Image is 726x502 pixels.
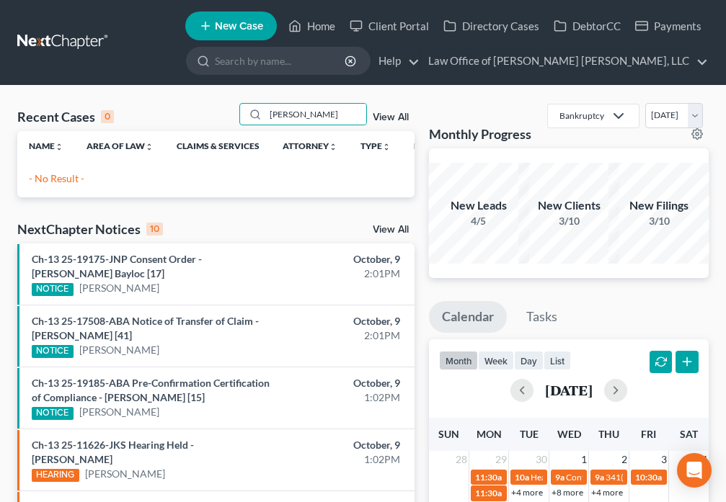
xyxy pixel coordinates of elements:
button: day [514,351,544,370]
a: [PERSON_NAME] [79,405,159,419]
span: 11:30a [475,488,502,498]
a: Home [281,13,342,39]
a: Payments [628,13,709,39]
span: Hearing for [PERSON_NAME] [531,472,643,483]
span: Thu [598,428,619,440]
div: New Leads [428,197,529,214]
a: Area of Lawunfold_more [87,140,154,151]
div: 3/10 [518,214,619,228]
a: Ch-13 25-11626-JKS Hearing Held - [PERSON_NAME] [32,439,194,465]
div: 2:01PM [287,266,400,281]
input: Search by name... [215,48,347,74]
a: Directory Cases [436,13,546,39]
span: Fri [641,428,656,440]
a: Ch-13 25-19175-JNP Consent Order - [PERSON_NAME] Bayloc [17] [32,253,202,279]
div: HEARING [32,469,79,482]
a: +4 more [591,487,623,498]
span: 2 [620,451,629,468]
button: month [439,351,478,370]
a: +4 more [511,487,543,498]
a: [PERSON_NAME] [79,343,159,357]
div: NOTICE [32,283,74,296]
i: unfold_more [382,143,391,151]
div: Bankruptcy [559,109,604,122]
div: 0 [101,110,114,123]
span: Wed [557,428,581,440]
span: 10:30a [635,472,662,483]
i: unfold_more [55,143,63,151]
h3: Monthly Progress [429,125,531,143]
div: 4/5 [428,214,529,228]
a: [PERSON_NAME] [79,281,159,295]
a: Tasks [513,301,570,333]
th: Claims & Services [165,131,271,160]
a: Ch-13 25-17508-ABA Notice of Transfer of Claim - [PERSON_NAME] [41] [32,315,259,341]
div: October, 9 [287,314,400,328]
span: 1 [580,451,588,468]
div: Recent Cases [17,108,114,125]
div: Open Intercom Messenger [677,453,712,488]
span: 29 [494,451,508,468]
a: Client Portal [342,13,436,39]
input: Search by name... [265,104,366,125]
div: October, 9 [287,376,400,390]
a: Nameunfold_more [29,140,63,151]
span: Mon [477,428,502,440]
a: [PERSON_NAME] [85,467,165,481]
span: 4 [700,451,709,468]
div: 3/10 [608,214,709,228]
div: New Filings [608,197,709,214]
div: October, 9 [287,252,400,266]
span: 10a [515,472,529,483]
i: unfold_more [145,143,154,151]
a: Districtunfold_more [414,140,461,151]
a: Ch-13 25-19185-ABA Pre-Confirmation Certification of Compliance - [PERSON_NAME] [15] [32,377,270,403]
button: week [478,351,514,370]
span: 30 [534,451,549,468]
span: 28 [454,451,469,468]
div: 1:02PM [287,390,400,405]
div: 1:02PM [287,452,400,467]
div: 2:01PM [287,328,400,343]
div: October, 9 [287,438,400,452]
a: Attorneyunfold_more [283,140,337,151]
a: View All [373,225,409,235]
span: Sat [680,428,698,440]
span: 3 [660,451,668,468]
span: New Case [215,21,263,32]
p: - No Result - [29,171,403,186]
a: Help [371,48,420,74]
i: unfold_more [329,143,337,151]
a: View All [373,112,409,122]
span: Tue [520,428,539,440]
div: 10 [146,223,163,236]
a: Calendar [429,301,507,333]
button: list [544,351,571,370]
div: New Clients [518,197,619,214]
span: 11:30a [475,472,502,483]
a: DebtorCC [546,13,628,39]
span: 9a [555,472,565,483]
a: Law Office of [PERSON_NAME] [PERSON_NAME], LLC [421,48,708,74]
a: +8 more [552,487,583,498]
span: Sun [438,428,459,440]
a: Typeunfold_more [360,140,391,151]
span: 9a [595,472,604,483]
h2: [DATE] [545,382,593,398]
div: NextChapter Notices [17,220,163,238]
div: NOTICE [32,345,74,358]
div: NOTICE [32,407,74,420]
